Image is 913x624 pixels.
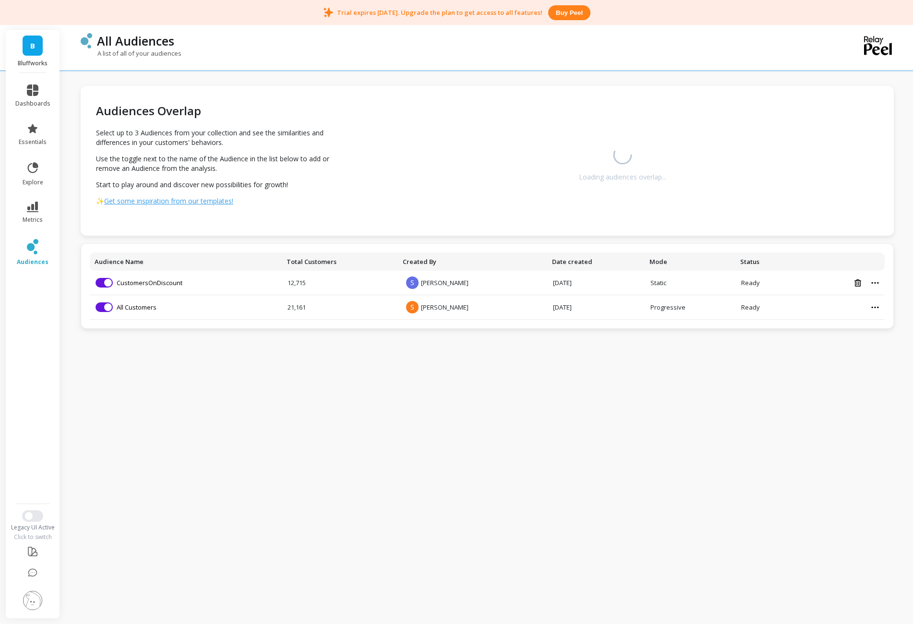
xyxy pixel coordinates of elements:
a: CustomersOnDiscount [117,278,182,287]
h2: Audiences Overlap [96,103,344,119]
span: [PERSON_NAME] [421,278,469,287]
th: Toggle SortBy [735,252,794,271]
div: Ready [741,303,789,312]
span: ✨ [96,196,104,205]
span: metrics [23,216,43,224]
th: Toggle SortBy [90,252,282,271]
span: dashboards [15,100,50,108]
p: Bluffworks [15,60,50,67]
td: [DATE] [547,295,645,320]
th: Toggle SortBy [282,252,398,271]
p: Trial expires [DATE]. Upgrade the plan to get access to all features! [337,8,542,17]
div: Ready [741,278,789,287]
span: Get some inspiration from our templates! [104,196,233,205]
img: header icon [81,33,92,48]
p: All Audiences [97,33,174,49]
p: Select up to 3 Audiences from your collection and see the similarities and differences in your cu... [96,128,344,147]
th: Toggle SortBy [547,252,645,271]
p: Use the toggle next to the name of the Audience in the list below to add or remove an Audience fr... [96,154,344,173]
span: S [406,301,419,313]
button: Buy peel [548,5,590,20]
span: [PERSON_NAME] [421,303,469,312]
p: A list of all of your audiences [81,49,181,58]
th: Toggle SortBy [398,252,547,271]
div: Loading audiences overlap... [579,172,666,182]
span: S [406,276,419,289]
span: audiences [17,258,48,266]
th: Toggle SortBy [645,252,735,271]
span: essentials [19,138,47,146]
div: Click to switch [6,533,60,541]
td: 12,715 [282,271,398,295]
td: Progressive [645,295,735,320]
span: explore [23,179,43,186]
span: B [30,40,35,51]
div: Legacy UI Active [6,524,60,531]
p: Start to play around and discover new possibilities for growth! [96,180,344,190]
a: ✨Get some inspiration from our templates! [96,196,344,206]
td: [DATE] [547,271,645,295]
td: Static [645,271,735,295]
td: 21,161 [282,295,398,320]
a: All Customers [117,303,156,312]
button: Switch to New UI [22,510,43,522]
img: profile picture [23,591,42,610]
